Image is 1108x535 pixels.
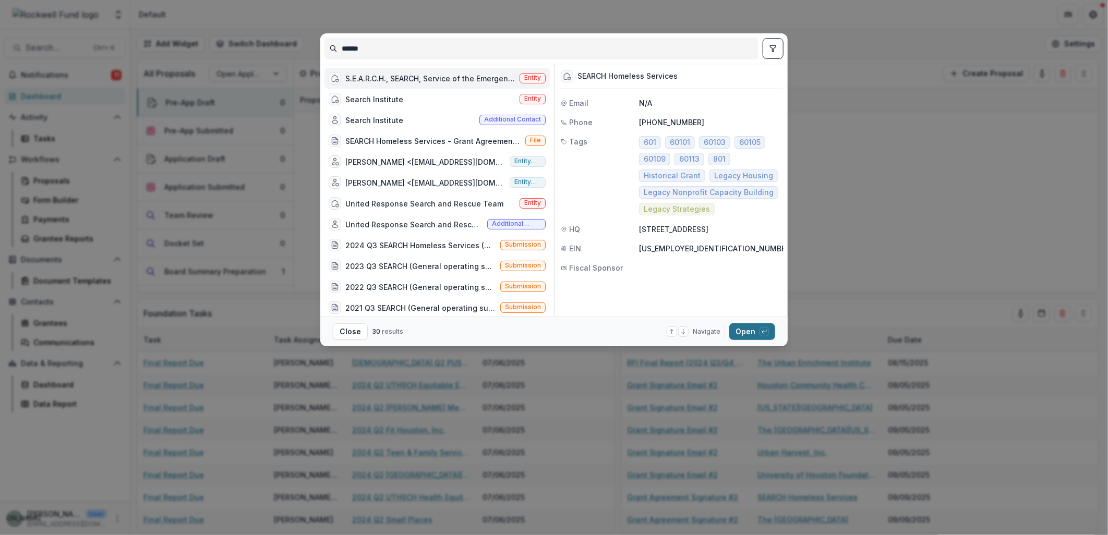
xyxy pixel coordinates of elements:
[569,98,588,108] span: Email
[382,327,403,335] span: results
[345,73,515,84] div: S.E.A.R.C.H., SEARCH, Service of the Emergency Aid Resource Center for the Homeless, Inc.
[345,240,496,251] div: 2024 Q3 SEARCH Homeless Services (General operating support)
[372,327,380,335] span: 30
[639,224,781,235] p: [STREET_ADDRESS]
[514,157,541,165] span: Entity user
[345,198,503,209] div: United Response Search and Rescue Team
[524,199,541,206] span: Entity
[514,178,541,186] span: Entity user
[569,243,581,254] span: EIN
[569,117,593,128] span: Phone
[639,117,781,128] p: [PHONE_NUMBER]
[345,115,403,126] div: Search Institute
[505,241,541,248] span: Submission
[670,138,690,147] span: 60101
[763,38,784,59] button: toggle filters
[644,138,656,147] span: 601
[345,282,496,293] div: 2022 Q3 SEARCH (General operating support)
[713,155,726,164] span: 801
[333,323,368,340] button: Close
[644,155,666,164] span: 60109
[639,98,781,108] p: N/A
[505,262,541,269] span: Submission
[714,172,773,180] span: Legacy Housing
[569,224,580,235] span: HQ
[679,155,700,164] span: 60113
[345,94,403,105] div: Search Institute
[345,136,521,147] div: SEARCH Homeless Services - Grant Agreement - [DATE].pdf
[693,327,720,336] span: Navigate
[644,188,774,197] span: Legacy Nonprofit Capacity Building
[345,219,483,230] div: United Response Search and Rescue Team
[345,156,505,167] div: [PERSON_NAME] <[EMAIL_ADDRESS][DOMAIN_NAME]>
[345,177,505,188] div: [PERSON_NAME] <[EMAIL_ADDRESS][DOMAIN_NAME]>
[569,136,587,147] span: Tags
[739,138,761,147] span: 60105
[704,138,726,147] span: 60103
[729,323,775,340] button: Open
[345,302,496,313] div: 2021 Q3 SEARCH (General operating support)
[492,220,541,227] span: Additional contact
[524,74,541,81] span: Entity
[484,116,541,123] span: Additional contact
[530,137,541,144] span: File
[569,262,623,273] span: Fiscal Sponsor
[644,172,701,180] span: Historical Grant
[577,72,678,81] div: SEARCH Homeless Services
[505,303,541,311] span: Submission
[524,95,541,102] span: Entity
[639,243,793,254] p: [US_EMPLOYER_IDENTIFICATION_NUMBER]
[644,205,710,214] span: Legacy Strategies
[505,283,541,290] span: Submission
[345,261,496,272] div: 2023 Q3 SEARCH (General operating support)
